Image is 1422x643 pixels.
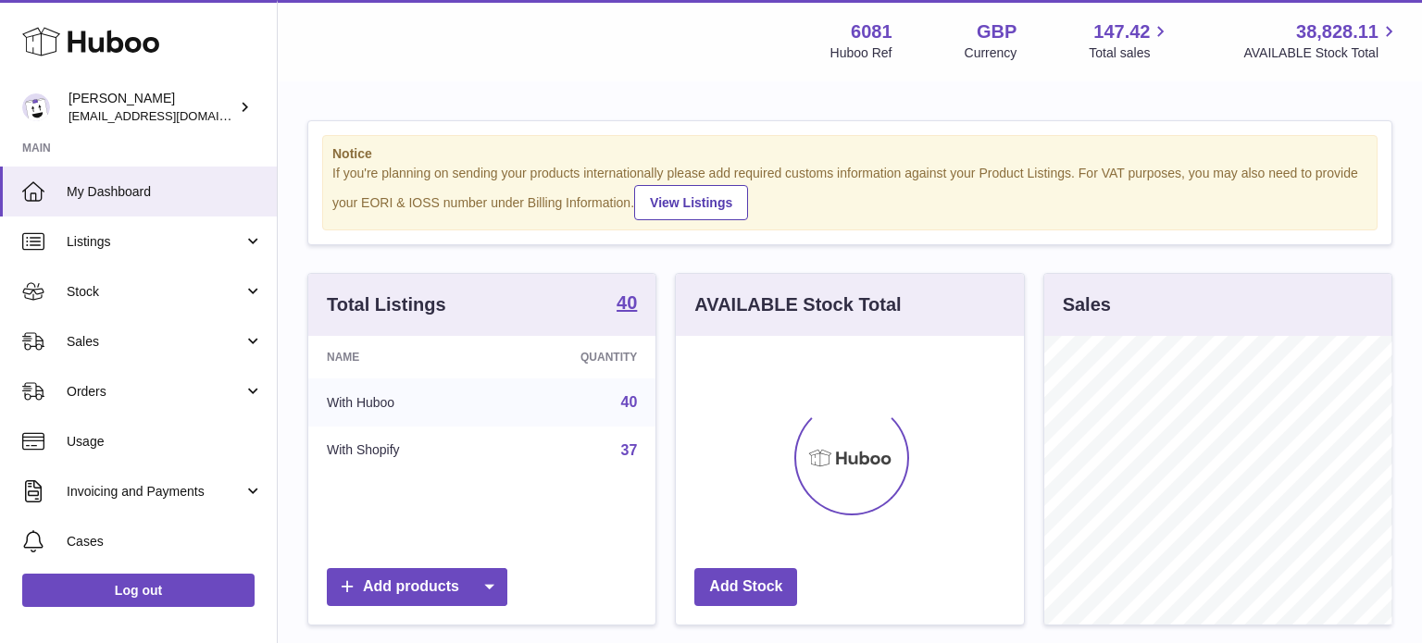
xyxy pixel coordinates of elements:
h3: AVAILABLE Stock Total [694,292,901,317]
strong: Notice [332,145,1367,163]
a: 40 [621,394,638,410]
span: Invoicing and Payments [67,483,243,501]
span: 38,828.11 [1296,19,1378,44]
span: Sales [67,333,243,351]
span: [EMAIL_ADDRESS][DOMAIN_NAME] [69,108,272,123]
span: Cases [67,533,263,550]
a: View Listings [634,185,748,220]
a: 147.42 Total sales [1089,19,1171,62]
strong: 40 [617,293,637,312]
th: Name [308,336,495,378]
strong: 6081 [851,19,892,44]
th: Quantity [495,336,655,378]
div: If you're planning on sending your products internationally please add required customs informati... [332,165,1367,220]
a: 38,828.11 AVAILABLE Stock Total [1243,19,1400,62]
h3: Total Listings [327,292,446,317]
h3: Sales [1063,292,1111,317]
a: Add Stock [694,568,797,606]
a: Add products [327,568,507,606]
a: Log out [22,574,255,607]
span: Listings [67,233,243,251]
span: Stock [67,283,243,301]
span: My Dashboard [67,183,263,201]
a: 40 [617,293,637,315]
span: Orders [67,383,243,401]
img: hello@pogsheadphones.com [22,93,50,121]
span: AVAILABLE Stock Total [1243,44,1400,62]
div: Huboo Ref [830,44,892,62]
td: With Huboo [308,378,495,427]
span: Usage [67,433,263,451]
strong: GBP [977,19,1017,44]
div: Currency [965,44,1017,62]
td: With Shopify [308,427,495,475]
span: Total sales [1089,44,1171,62]
div: [PERSON_NAME] [69,90,235,125]
a: 37 [621,442,638,458]
span: 147.42 [1093,19,1150,44]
